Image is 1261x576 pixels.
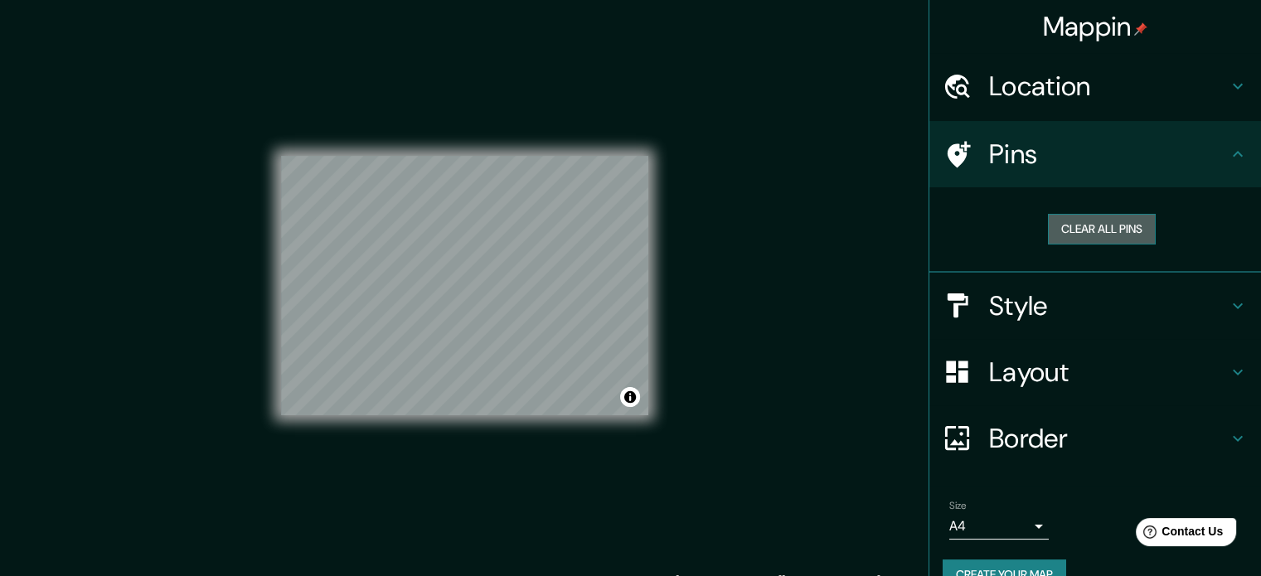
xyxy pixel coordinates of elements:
[989,289,1228,322] h4: Style
[989,70,1228,103] h4: Location
[989,356,1228,389] h4: Layout
[949,513,1049,540] div: A4
[929,53,1261,119] div: Location
[989,422,1228,455] h4: Border
[929,405,1261,472] div: Border
[929,273,1261,339] div: Style
[1113,511,1243,558] iframe: Help widget launcher
[949,498,967,512] label: Size
[1043,10,1148,43] h4: Mappin
[620,387,640,407] button: Toggle attribution
[929,339,1261,405] div: Layout
[929,121,1261,187] div: Pins
[989,138,1228,171] h4: Pins
[1134,22,1147,36] img: pin-icon.png
[281,156,648,415] canvas: Map
[1048,214,1156,244] button: Clear all pins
